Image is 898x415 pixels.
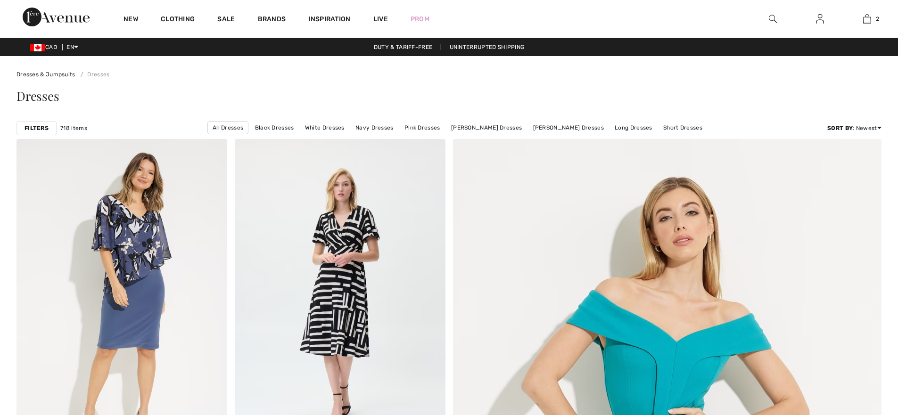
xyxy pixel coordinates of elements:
[400,122,445,134] a: Pink Dresses
[816,13,824,24] img: My Info
[769,13,777,24] img: search the website
[16,71,75,78] a: Dresses & Jumpsuits
[827,125,853,131] strong: Sort By
[610,122,657,134] a: Long Dresses
[66,44,78,50] span: EN
[30,44,61,50] span: CAD
[23,8,90,26] img: 1ère Avenue
[446,122,527,134] a: [PERSON_NAME] Dresses
[258,15,286,25] a: Brands
[659,122,707,134] a: Short Dresses
[308,15,350,25] span: Inspiration
[60,124,87,132] span: 718 items
[124,15,138,25] a: New
[250,122,299,134] a: Black Dresses
[808,13,832,25] a: Sign In
[844,13,890,24] a: 2
[876,15,879,23] span: 2
[351,122,398,134] a: Navy Dresses
[863,13,871,24] img: My Bag
[207,121,248,134] a: All Dresses
[827,124,882,132] div: : Newest
[77,71,109,78] a: Dresses
[16,88,59,104] span: Dresses
[411,14,429,24] a: Prom
[300,122,349,134] a: White Dresses
[373,14,388,24] a: Live
[30,44,45,51] img: Canadian Dollar
[528,122,609,134] a: [PERSON_NAME] Dresses
[161,15,195,25] a: Clothing
[217,15,235,25] a: Sale
[25,124,49,132] strong: Filters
